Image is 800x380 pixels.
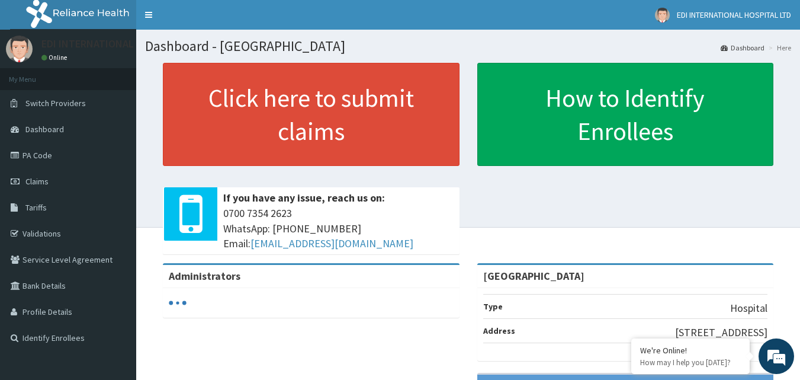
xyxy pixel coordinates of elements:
[730,301,767,316] p: Hospital
[163,63,460,166] a: Click here to submit claims
[169,294,187,312] svg: audio-loading
[41,39,202,49] p: EDI INTERNATIONAL HOSPITAL LTD
[766,43,791,53] li: Here
[483,301,503,312] b: Type
[41,53,70,62] a: Online
[223,191,385,205] b: If you have any issue, reach us on:
[169,269,240,283] b: Administrators
[677,9,791,20] span: EDI INTERNATIONAL HOSPITAL LTD
[6,36,33,62] img: User Image
[477,63,774,166] a: How to Identify Enrollees
[250,237,413,250] a: [EMAIL_ADDRESS][DOMAIN_NAME]
[223,206,454,251] span: 0700 7354 2623 WhatsApp: [PHONE_NUMBER] Email:
[25,202,47,213] span: Tariffs
[145,39,791,54] h1: Dashboard - [GEOGRAPHIC_DATA]
[675,325,767,340] p: [STREET_ADDRESS]
[25,124,64,135] span: Dashboard
[640,357,741,368] p: How may I help you today?
[640,345,741,356] div: We're Online!
[721,43,764,53] a: Dashboard
[25,98,86,108] span: Switch Providers
[655,8,670,23] img: User Image
[25,176,49,187] span: Claims
[483,325,515,336] b: Address
[483,269,584,283] strong: [GEOGRAPHIC_DATA]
